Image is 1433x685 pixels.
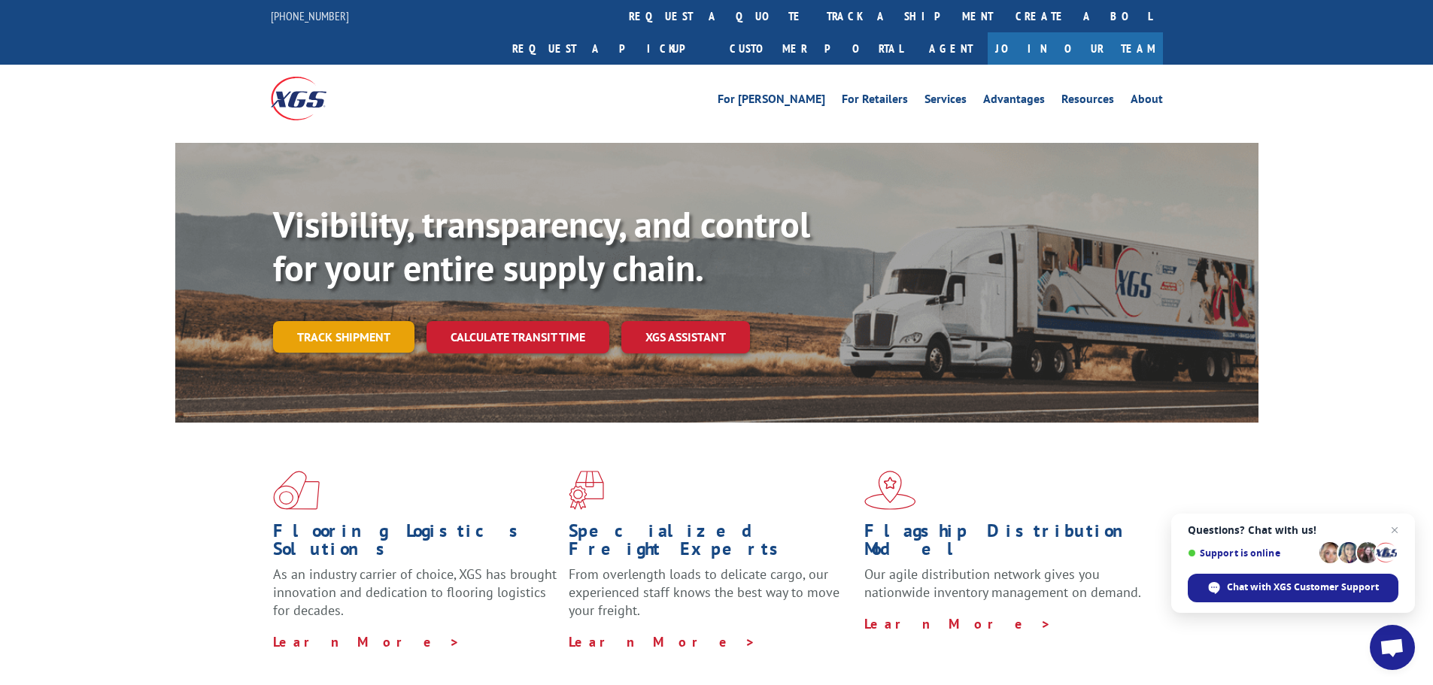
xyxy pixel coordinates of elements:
img: xgs-icon-flagship-distribution-model-red [864,471,916,510]
a: Services [924,93,967,110]
a: About [1131,93,1163,110]
a: Customer Portal [718,32,914,65]
a: Calculate transit time [427,321,609,353]
div: Open chat [1370,625,1415,670]
p: From overlength loads to delicate cargo, our experienced staff knows the best way to move your fr... [569,565,853,632]
a: Learn More > [864,615,1052,632]
b: Visibility, transparency, and control for your entire supply chain. [273,201,810,291]
span: Questions? Chat with us! [1188,524,1398,536]
a: Learn More > [273,633,460,650]
span: Chat with XGS Customer Support [1227,580,1379,594]
a: For Retailers [842,93,908,110]
span: Close chat [1386,521,1404,539]
span: Support is online [1188,547,1314,559]
a: XGS ASSISTANT [621,321,750,353]
a: For [PERSON_NAME] [718,93,825,110]
img: xgs-icon-total-supply-chain-intelligence-red [273,471,320,510]
a: Learn More > [569,633,756,650]
span: As an industry carrier of choice, XGS has brought innovation and dedication to flooring logistics... [273,565,557,619]
span: Our agile distribution network gives you nationwide inventory management on demand. [864,565,1141,601]
h1: Specialized Freight Experts [569,522,853,565]
a: Request a pickup [501,32,718,65]
div: Chat with XGS Customer Support [1188,574,1398,602]
a: Advantages [983,93,1045,110]
img: xgs-icon-focused-on-flooring-red [569,471,604,510]
h1: Flagship Distribution Model [864,522,1149,565]
a: Agent [914,32,988,65]
a: Resources [1061,93,1114,110]
a: [PHONE_NUMBER] [271,8,349,23]
a: Track shipment [273,321,414,353]
a: Join Our Team [988,32,1163,65]
h1: Flooring Logistics Solutions [273,522,557,565]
